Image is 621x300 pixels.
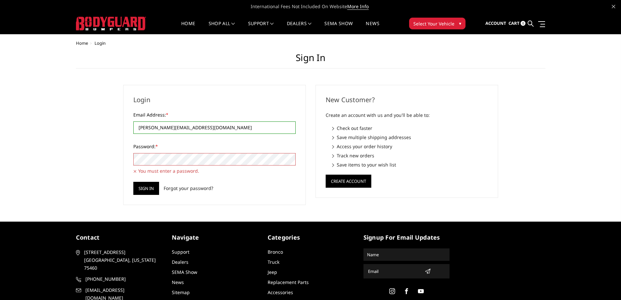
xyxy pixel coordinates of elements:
span: Cart [509,20,520,26]
h5: Categories [268,233,354,242]
label: Email Address: [133,111,296,118]
a: Support [172,249,189,255]
a: Account [485,15,506,32]
a: Bronco [268,249,283,255]
li: Access your order history [332,143,488,150]
a: Jeep [268,269,277,275]
a: Sitemap [172,289,190,295]
a: Truck [268,259,279,265]
a: SEMA Show [172,269,197,275]
a: Cart 0 [509,15,525,32]
h5: Navigate [172,233,258,242]
a: News [172,279,184,285]
h2: New Customer? [326,95,488,105]
a: Create Account [326,177,371,183]
h5: contact [76,233,162,242]
a: Support [248,21,274,34]
h2: Login [133,95,296,105]
span: Login [95,40,106,46]
span: You must enter a password. [133,167,296,175]
button: Select Your Vehicle [409,18,466,29]
a: Dealers [172,259,188,265]
input: Name [364,249,449,260]
iframe: Chat Widget [588,269,621,300]
label: Password: [133,143,296,150]
a: Dealers [287,21,312,34]
a: Accessories [268,289,293,295]
span: ▾ [459,20,461,27]
a: SEMA Show [324,21,353,34]
a: [PHONE_NUMBER] [76,275,162,283]
a: shop all [209,21,235,34]
span: Account [485,20,506,26]
a: More Info [347,3,369,10]
span: Select Your Vehicle [413,20,454,27]
li: Check out faster [332,125,488,132]
span: [PHONE_NUMBER] [85,275,161,283]
span: 0 [521,21,525,26]
a: Home [181,21,195,34]
input: Email [365,266,422,276]
h1: Sign in [76,52,545,69]
a: Replacement Parts [268,279,309,285]
a: News [366,21,379,34]
li: Save items to your wish list [332,161,488,168]
a: Home [76,40,88,46]
input: Sign in [133,182,159,195]
li: Track new orders [332,152,488,159]
h5: signup for email updates [363,233,450,242]
span: [STREET_ADDRESS] [GEOGRAPHIC_DATA], [US_STATE] 75460 [84,248,160,272]
p: Create an account with us and you'll be able to: [326,111,488,119]
a: Forgot your password? [164,185,213,192]
li: Save multiple shipping addresses [332,134,488,141]
button: Create Account [326,175,371,188]
img: BODYGUARD BUMPERS [76,17,146,30]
